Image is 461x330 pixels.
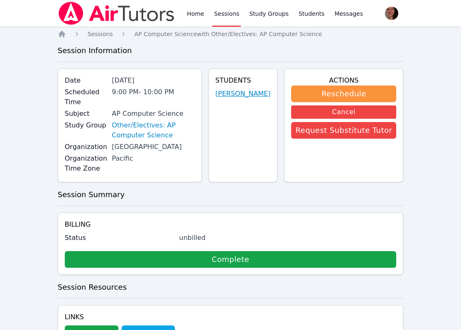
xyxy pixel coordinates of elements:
[65,109,107,119] label: Subject
[134,31,322,37] span: AP Computer Science with Other/Electives: AP Computer Science
[179,233,396,243] div: unbilled
[112,76,194,86] div: [DATE]
[65,233,174,243] label: Status
[58,2,175,25] img: Air Tutors
[65,142,107,152] label: Organization
[291,86,396,102] button: Reschedule
[58,45,404,56] h3: Session Information
[65,120,107,130] label: Study Group
[334,10,363,18] span: Messages
[112,154,194,164] div: Pacific
[291,76,396,86] h4: Actions
[65,154,107,174] label: Organization Time Zone
[88,31,113,37] span: Sessions
[65,251,397,268] a: Complete
[58,30,404,38] nav: Breadcrumb
[65,76,107,86] label: Date
[65,87,107,107] label: Scheduled Time
[65,220,397,230] h4: Billing
[216,89,271,99] a: [PERSON_NAME]
[216,76,271,86] h4: Students
[112,142,194,152] div: [GEOGRAPHIC_DATA]
[58,281,404,293] h3: Session Resources
[58,189,404,200] h3: Session Summary
[65,312,175,322] h4: Links
[112,109,194,119] div: AP Computer Science
[112,87,194,97] div: 9:00 PM - 10:00 PM
[88,30,113,38] a: Sessions
[112,120,194,140] a: Other/Electives: AP Computer Science
[291,105,396,119] button: Cancel
[291,122,396,139] button: Request Substitute Tutor
[134,30,322,38] a: AP Computer Sciencewith Other/Electives: AP Computer Science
